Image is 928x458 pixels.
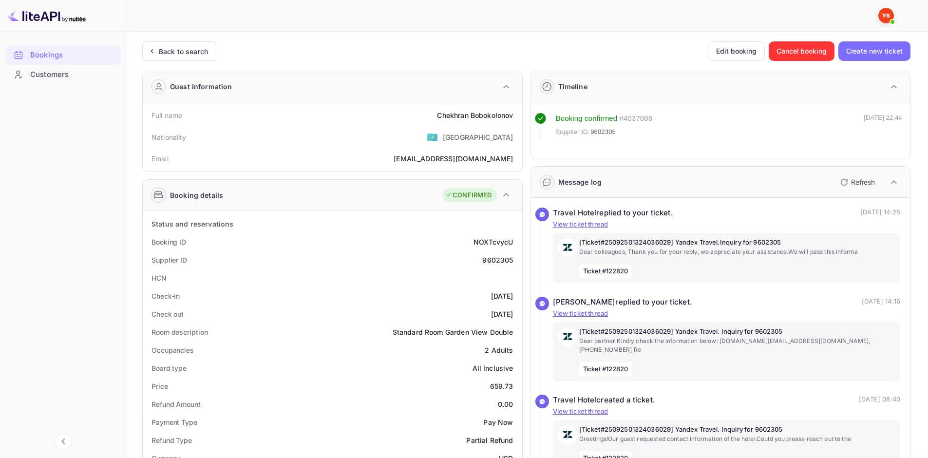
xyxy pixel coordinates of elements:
[558,178,602,186] ya-tr-span: Message log
[473,238,513,246] ya-tr-span: NOXTcvycU
[152,436,192,444] ya-tr-span: Refund Type
[152,328,208,336] ya-tr-span: Room description
[152,382,168,390] ya-tr-span: Price
[471,111,513,119] ya-tr-span: Bobokolonov
[427,128,438,146] span: United States
[590,128,616,135] ya-tr-span: 9602305
[498,399,513,409] div: 0.00
[473,364,513,372] ya-tr-span: All Inclusive
[170,190,223,200] ya-tr-span: Booking details
[838,41,910,61] button: Create new ticket
[619,113,652,124] div: # 4037086
[585,114,617,122] ya-tr-span: confirmed
[558,327,577,346] img: AwvSTEc2VUhQAAAAAElFTkSuQmCC
[583,267,628,275] ya-tr-span: Ticket #122820
[834,174,879,190] button: Refresh
[579,238,720,246] ya-tr-span: [Ticket#25092501324036029] Yandex Travel.
[878,8,894,23] img: Yandex Support
[608,435,757,442] ya-tr-span: Our guest requested contact information of the hotel.
[170,81,232,92] ya-tr-span: Guest information
[482,255,513,265] div: 9602305
[152,364,187,372] ya-tr-span: Board type
[596,395,655,406] ya-tr-span: created a ticket.
[443,133,513,141] ya-tr-span: [GEOGRAPHIC_DATA]
[846,45,903,57] ya-tr-span: Create new ticket
[553,297,616,308] ya-tr-span: [PERSON_NAME]
[152,133,187,141] ya-tr-span: Nationality
[485,346,513,354] ya-tr-span: 2 Adults
[558,425,577,444] img: AwvSTEc2VUhQAAAAAElFTkSuQmCC
[860,208,900,216] ya-tr-span: [DATE] 14:25
[6,46,120,65] div: Bookings
[437,111,468,119] ya-tr-span: Chekhran
[864,114,902,121] ya-tr-span: [DATE] 22:44
[556,128,590,135] ya-tr-span: Supplier ID:
[152,220,233,228] ya-tr-span: Status and reservations
[152,310,184,318] ya-tr-span: Check out
[152,400,201,408] ya-tr-span: Refund Amount
[152,238,186,246] ya-tr-span: Booking ID
[615,297,692,308] ya-tr-span: replied to your ticket.
[776,45,827,57] ya-tr-span: Cancel booking
[453,191,492,200] ya-tr-span: CONFIRMED
[8,8,86,23] img: LiteAPI logo
[553,208,597,219] ya-tr-span: Travel Hotel
[152,111,182,119] ya-tr-span: Full name
[490,381,513,391] div: 659.73
[159,47,208,56] ya-tr-span: Back to search
[579,337,871,353] ya-tr-span: Dear partner Kindly check the information below: [DOMAIN_NAME][EMAIL_ADDRESS][DOMAIN_NAME], [PHON...
[720,238,781,246] ya-tr-span: Inquiry for 9602305
[393,328,513,336] ya-tr-span: Standard Room Garden View Double
[757,435,851,442] ya-tr-span: Could you please reach out to the
[152,346,194,354] ya-tr-span: Occupancies
[394,154,513,163] ya-tr-span: [EMAIL_ADDRESS][DOMAIN_NAME]
[491,309,513,319] div: [DATE]
[152,292,180,300] ya-tr-span: Check-in
[553,395,597,406] ya-tr-span: Travel Hotel
[788,248,858,255] ya-tr-span: We will pass this informa
[596,208,673,219] ya-tr-span: replied to your ticket.
[862,297,900,305] ya-tr-span: [DATE] 14:16
[152,274,167,282] ya-tr-span: HCN
[859,395,900,403] ya-tr-span: [DATE] 08:40
[55,433,72,450] button: Collapse navigation
[558,82,587,91] ya-tr-span: Timeline
[491,291,513,301] div: [DATE]
[152,154,169,163] ya-tr-span: Email
[6,46,120,64] a: Bookings
[6,65,120,84] div: Customers
[579,425,896,435] p: [Ticket#25092501324036029] Yandex Travel. Inquiry for 9602305
[30,50,63,61] ya-tr-span: Bookings
[152,256,187,264] ya-tr-span: Supplier ID
[769,41,834,61] button: Cancel booking
[579,327,896,337] p: [Ticket#25092501324036029] Yandex Travel. Inquiry for 9602305
[558,238,577,257] img: AwvSTEc2VUhQAAAAAElFTkSuQmCC
[579,248,789,255] ya-tr-span: Dear colleagues, Thank you for your reply, we appreciate your assistance.
[466,436,513,444] ya-tr-span: Partial Refund
[483,418,513,426] ya-tr-span: Pay Now
[579,435,608,442] ya-tr-span: Greetings!
[553,220,608,228] ya-tr-span: View ticket thread
[851,178,875,186] ya-tr-span: Refresh
[427,132,438,142] ya-tr-span: 🇰🇿
[716,45,757,57] ya-tr-span: Edit booking
[553,407,901,417] p: View ticket thread
[30,69,69,80] ya-tr-span: Customers
[6,65,120,83] a: Customers
[579,362,632,377] span: Ticket #122820
[708,41,765,61] button: Edit booking
[556,114,583,122] ya-tr-span: Booking
[152,418,197,426] ya-tr-span: Payment Type
[553,309,901,319] p: View ticket thread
